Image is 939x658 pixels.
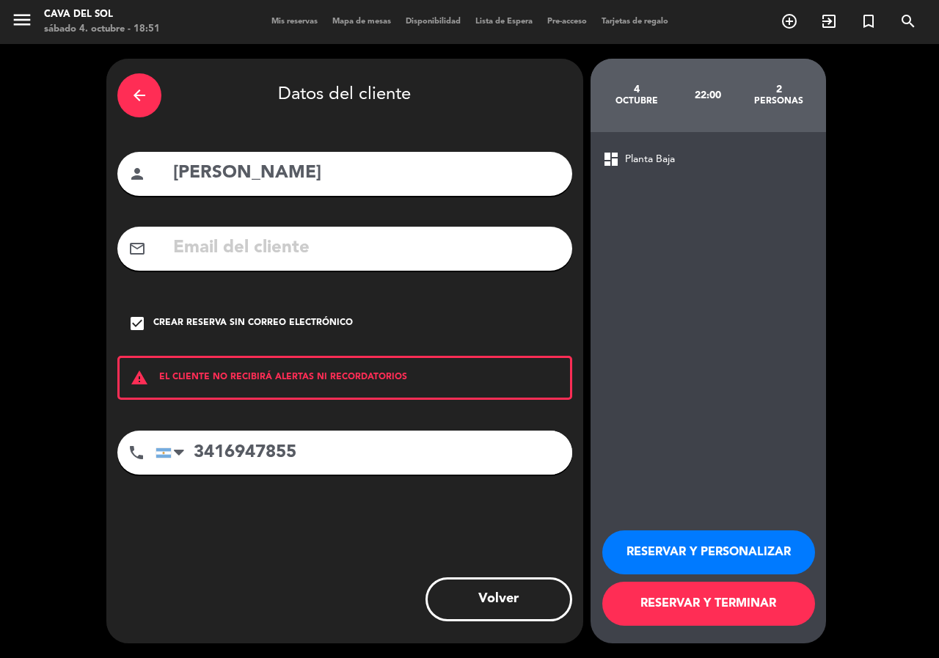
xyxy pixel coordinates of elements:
[11,9,33,31] i: menu
[172,233,561,263] input: Email del cliente
[156,431,190,474] div: Argentina: +54
[672,70,743,121] div: 22:00
[899,12,917,30] i: search
[172,158,561,189] input: Nombre del cliente
[128,165,146,183] i: person
[860,12,877,30] i: turned_in_not
[153,316,353,331] div: Crear reserva sin correo electrónico
[128,315,146,332] i: check_box
[398,18,468,26] span: Disponibilidad
[120,369,159,387] i: warning
[128,240,146,257] i: mail_outline
[425,577,572,621] button: Volver
[820,12,838,30] i: exit_to_app
[743,95,814,107] div: personas
[625,151,675,168] span: Planta Baja
[156,431,572,475] input: Número de teléfono...
[602,582,815,626] button: RESERVAR Y TERMINAR
[44,22,160,37] div: sábado 4. octubre - 18:51
[602,150,620,168] span: dashboard
[264,18,325,26] span: Mis reservas
[468,18,540,26] span: Lista de Espera
[325,18,398,26] span: Mapa de mesas
[602,84,673,95] div: 4
[602,95,673,107] div: octubre
[602,530,815,574] button: RESERVAR Y PERSONALIZAR
[44,7,160,22] div: Cava del Sol
[594,18,676,26] span: Tarjetas de regalo
[117,70,572,121] div: Datos del cliente
[128,444,145,461] i: phone
[11,9,33,36] button: menu
[781,12,798,30] i: add_circle_outline
[117,356,572,400] div: EL CLIENTE NO RECIBIRÁ ALERTAS NI RECORDATORIOS
[540,18,594,26] span: Pre-acceso
[743,84,814,95] div: 2
[131,87,148,104] i: arrow_back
